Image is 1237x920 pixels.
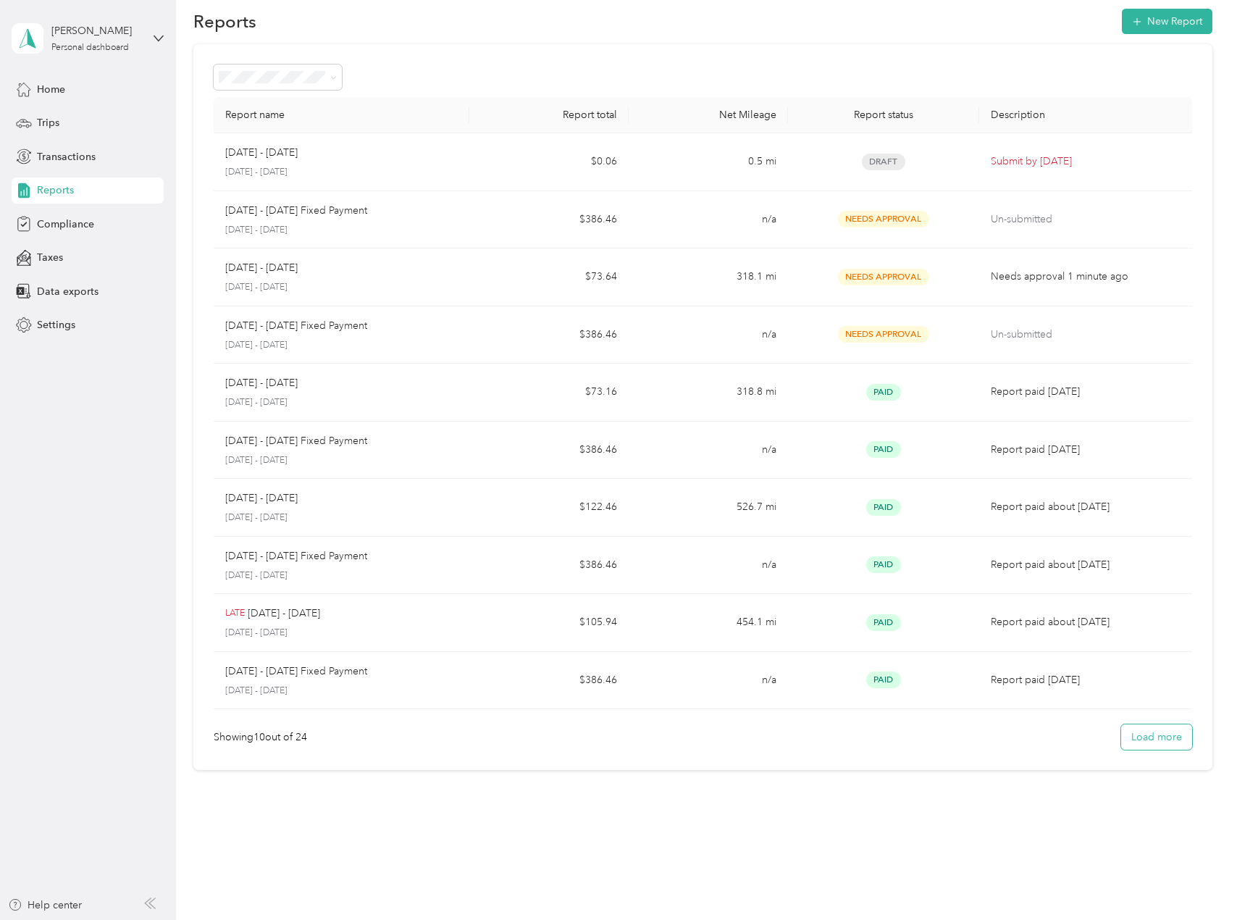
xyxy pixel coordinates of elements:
[225,396,457,409] p: [DATE] - [DATE]
[225,203,367,219] p: [DATE] - [DATE] Fixed Payment
[225,548,367,564] p: [DATE] - [DATE] Fixed Payment
[469,364,629,422] td: $73.16
[991,384,1181,400] p: Report paid [DATE]
[225,318,367,334] p: [DATE] - [DATE] Fixed Payment
[629,422,788,480] td: n/a
[838,326,929,343] span: Needs Approval
[991,212,1181,227] p: Un-submitted
[469,191,629,249] td: $386.46
[866,614,901,631] span: Paid
[225,166,457,179] p: [DATE] - [DATE]
[225,145,298,161] p: [DATE] - [DATE]
[862,154,905,170] span: Draft
[469,133,629,191] td: $0.06
[225,685,457,698] p: [DATE] - [DATE]
[37,149,96,164] span: Transactions
[225,433,367,449] p: [DATE] - [DATE] Fixed Payment
[866,384,901,401] span: Paid
[629,191,788,249] td: n/a
[225,490,298,506] p: [DATE] - [DATE]
[629,364,788,422] td: 318.8 mi
[991,672,1181,688] p: Report paid [DATE]
[866,672,901,688] span: Paid
[1156,839,1237,920] iframe: Everlance-gr Chat Button Frame
[991,499,1181,515] p: Report paid about [DATE]
[225,281,457,294] p: [DATE] - [DATE]
[469,652,629,710] td: $386.46
[838,211,929,227] span: Needs Approval
[51,43,129,52] div: Personal dashboard
[991,327,1181,343] p: Un-submitted
[469,479,629,537] td: $122.46
[629,537,788,595] td: n/a
[214,97,469,133] th: Report name
[629,133,788,191] td: 0.5 mi
[37,284,98,299] span: Data exports
[214,729,307,745] div: Showing 10 out of 24
[469,306,629,364] td: $386.46
[37,217,94,232] span: Compliance
[225,607,245,620] p: LATE
[225,375,298,391] p: [DATE] - [DATE]
[1122,9,1212,34] button: New Report
[800,109,968,121] div: Report status
[225,339,457,352] p: [DATE] - [DATE]
[991,154,1181,170] p: Submit by [DATE]
[469,248,629,306] td: $73.64
[225,664,367,679] p: [DATE] - [DATE] Fixed Payment
[225,224,457,237] p: [DATE] - [DATE]
[8,898,82,913] button: Help center
[866,499,901,516] span: Paid
[37,317,75,333] span: Settings
[838,269,929,285] span: Needs Approval
[1121,724,1192,750] button: Load more
[629,97,788,133] th: Net Mileage
[37,183,74,198] span: Reports
[991,442,1181,458] p: Report paid [DATE]
[51,23,142,38] div: [PERSON_NAME]
[629,306,788,364] td: n/a
[225,511,457,524] p: [DATE] - [DATE]
[225,454,457,467] p: [DATE] - [DATE]
[629,594,788,652] td: 454.1 mi
[991,557,1181,573] p: Report paid about [DATE]
[979,97,1192,133] th: Description
[37,250,63,265] span: Taxes
[629,652,788,710] td: n/a
[225,627,457,640] p: [DATE] - [DATE]
[469,97,629,133] th: Report total
[225,260,298,276] p: [DATE] - [DATE]
[469,422,629,480] td: $386.46
[866,556,901,573] span: Paid
[991,269,1181,285] p: Needs approval 1 minute ago
[991,614,1181,630] p: Report paid about [DATE]
[866,441,901,458] span: Paid
[193,14,256,29] h1: Reports
[629,248,788,306] td: 318.1 mi
[248,606,320,622] p: [DATE] - [DATE]
[469,537,629,595] td: $386.46
[37,115,59,130] span: Trips
[629,479,788,537] td: 526.7 mi
[37,82,65,97] span: Home
[225,569,457,582] p: [DATE] - [DATE]
[469,594,629,652] td: $105.94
